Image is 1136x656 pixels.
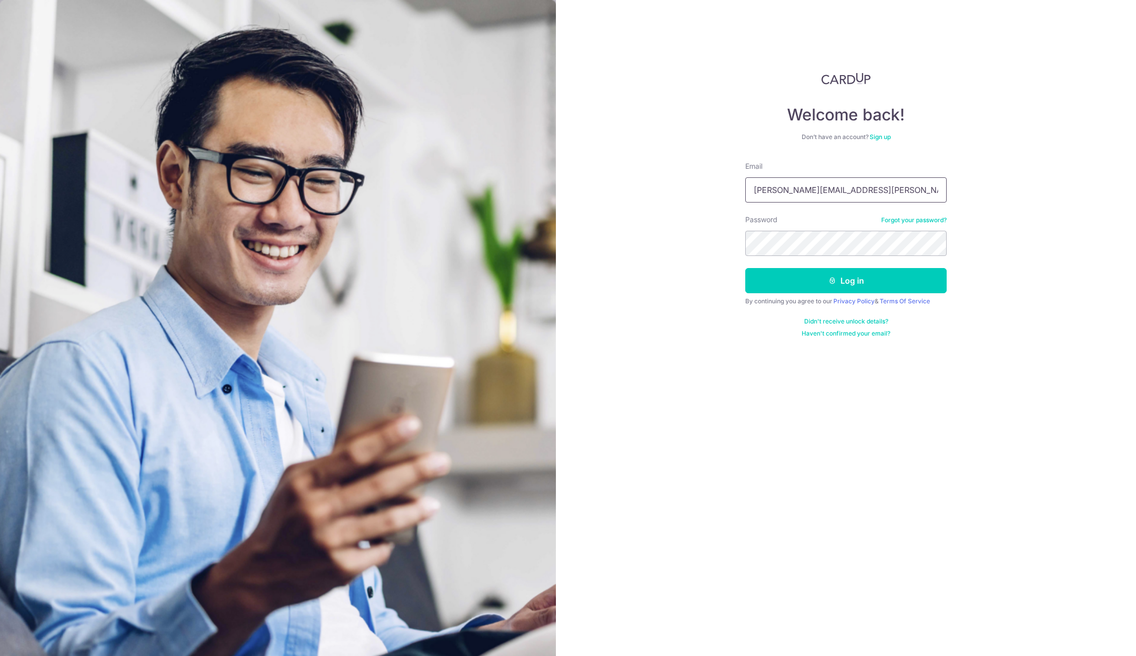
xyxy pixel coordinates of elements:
label: Email [745,161,762,171]
input: Enter your Email [745,177,947,203]
a: Privacy Policy [833,297,875,305]
h4: Welcome back! [745,105,947,125]
button: Log in [745,268,947,293]
a: Haven't confirmed your email? [802,330,890,338]
a: Terms Of Service [880,297,930,305]
img: CardUp Logo [821,73,871,85]
label: Password [745,215,777,225]
div: By continuing you agree to our & [745,297,947,305]
div: Don’t have an account? [745,133,947,141]
a: Sign up [870,133,891,141]
a: Forgot your password? [881,216,947,224]
a: Didn't receive unlock details? [804,317,888,325]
